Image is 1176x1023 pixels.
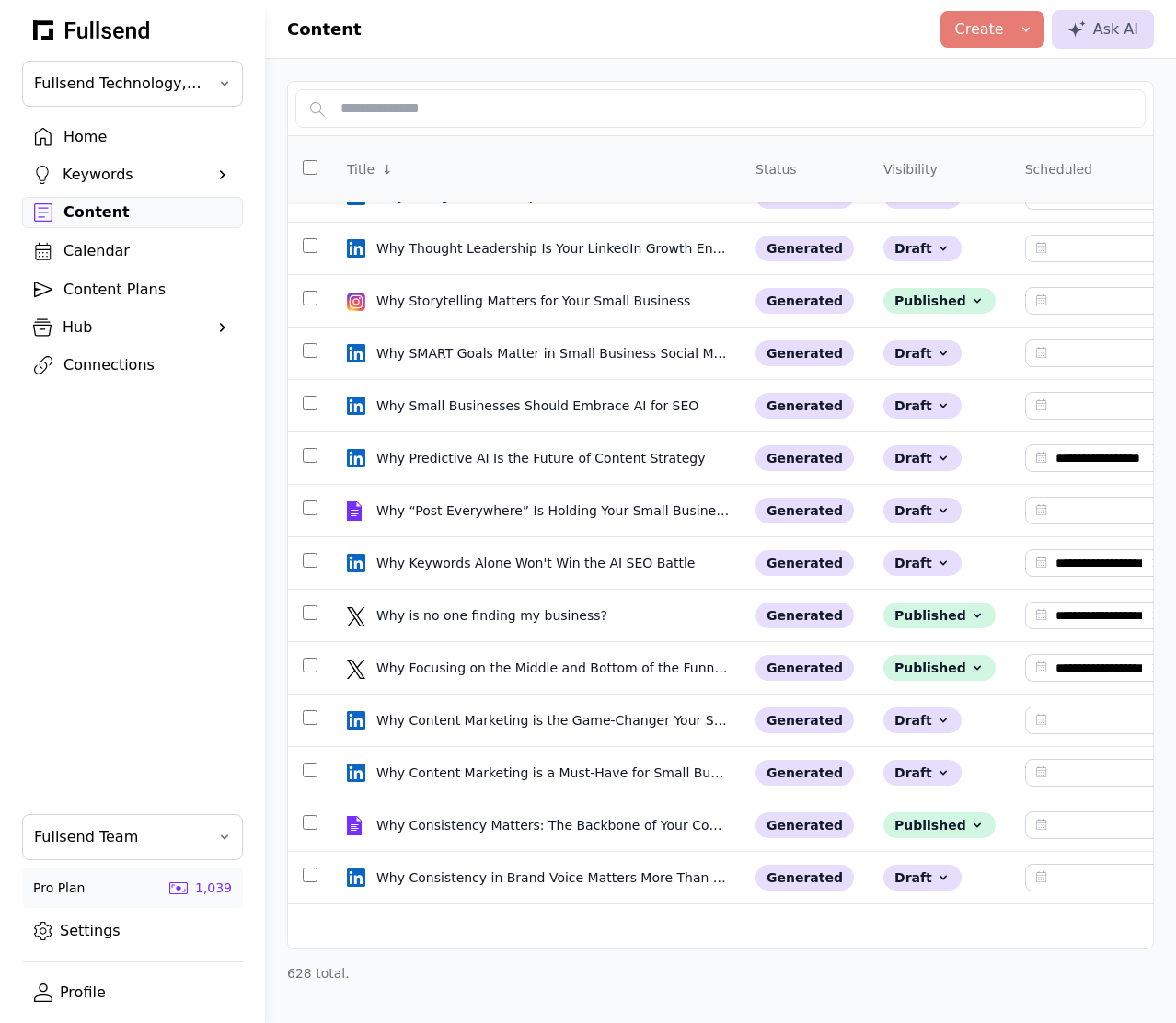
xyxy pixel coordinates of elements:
[22,915,243,947] a: Settings
[347,160,375,178] div: Title
[1150,557,1161,569] button: Clear date
[22,274,243,305] a: Content Plans
[1150,610,1161,621] button: Clear date
[755,340,854,366] div: generated
[376,711,730,730] div: Why Content Marketing is the Game-Changer Your Small Business Needs
[1052,10,1154,49] button: Ask AI
[33,879,85,897] div: Pro Plan
[287,17,362,42] h1: Content
[22,236,243,267] a: Calendar
[63,279,231,301] div: Content Plans
[376,344,730,362] div: Why SMART Goals Matter in Small Business Social Media
[22,814,243,860] button: Fullsend Team
[382,160,393,178] div: ↓
[63,240,231,262] div: Calendar
[955,18,1004,40] div: Create
[883,445,962,471] div: Draft
[1025,160,1092,178] div: Scheduled
[755,288,854,314] div: generated
[63,316,202,339] div: Hub
[1067,18,1138,40] div: Ask AI
[883,160,938,178] div: Visibility
[755,393,854,419] div: generated
[883,498,962,523] div: Draft
[755,865,854,891] div: generated
[755,812,854,838] div: generated
[755,445,854,471] div: generated
[376,397,702,415] div: Why Small Businesses Should Embrace AI for SEO
[1150,662,1161,673] button: Clear date
[63,354,231,376] div: Connections
[883,236,962,261] div: Draft
[755,707,854,733] div: generated
[195,879,232,897] div: 1,039
[883,603,996,628] div: Published
[883,655,996,681] div: Published
[755,160,797,178] div: Status
[883,707,962,733] div: Draft
[376,501,730,520] div: Why “Post Everywhere” Is Holding Your Small Business Back (and What to Do Instead)
[755,236,854,261] div: generated
[376,554,698,572] div: Why Keywords Alone Won't Win the AI SEO Battle
[883,288,996,314] div: Published
[883,760,962,786] div: Draft
[22,350,243,381] a: Connections
[1150,453,1161,464] button: Clear date
[376,764,730,782] div: Why Content Marketing is a Must-Have for Small Businesses
[22,61,243,107] button: Fullsend Technology, Inc.
[376,239,730,258] div: Why Thought Leadership Is Your LinkedIn Growth Engine
[755,498,854,523] div: generated
[376,816,730,834] div: Why Consistency Matters: The Backbone of Your Content Strategy
[22,977,243,1008] a: Profile
[883,865,962,891] div: Draft
[755,655,854,681] div: generated
[376,659,730,677] div: Why Focusing on the Middle and Bottom of the Funnel is Key to Conversions
[63,126,231,148] div: Home
[22,197,243,228] a: Content
[34,826,205,848] span: Fullsend Team
[940,11,1044,48] button: Create
[376,868,730,887] div: Why Consistency in Brand Voice Matters More Than You Think
[376,606,611,625] div: Why is no one finding my business?
[34,73,205,95] span: Fullsend Technology, Inc.
[883,340,962,366] div: Draft
[755,760,854,786] div: generated
[883,393,962,419] div: Draft
[376,449,709,467] div: Why Predictive AI Is the Future of Content Strategy
[755,550,854,576] div: generated
[63,164,202,186] div: Keywords
[883,812,996,838] div: Published
[287,964,1154,983] div: 628 total.
[63,201,231,224] div: Content
[755,603,854,628] div: generated
[883,550,962,576] div: Draft
[376,292,694,310] div: Why Storytelling Matters for Your Small Business
[22,121,243,153] a: Home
